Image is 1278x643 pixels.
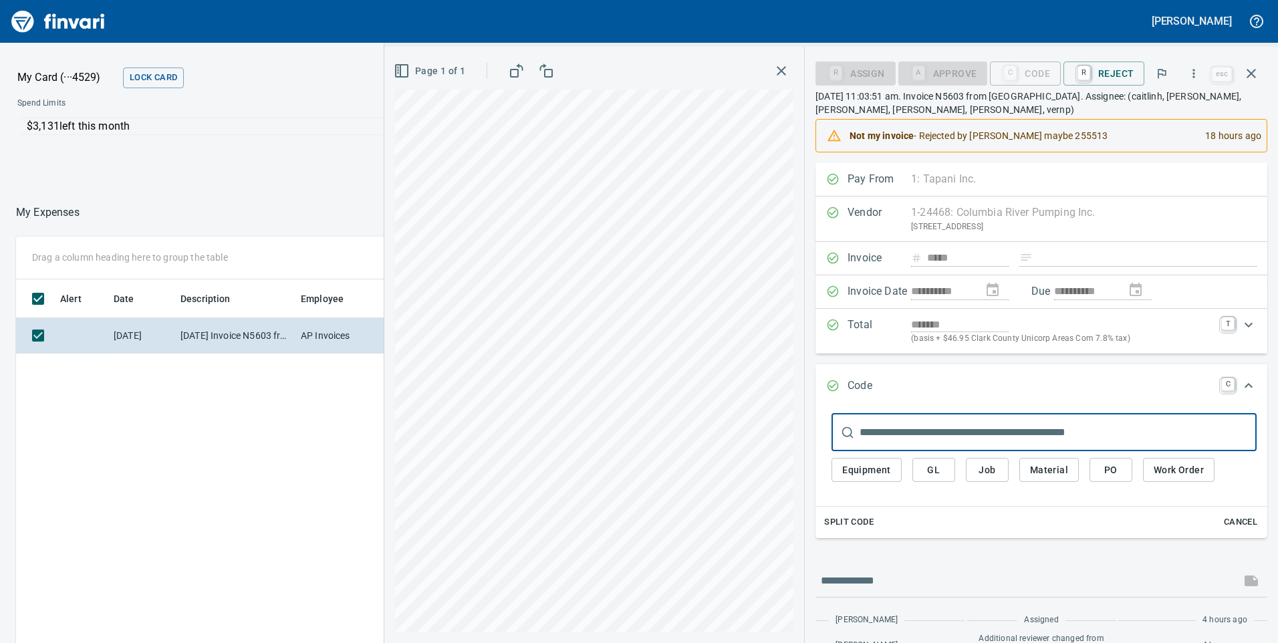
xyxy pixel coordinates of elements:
[850,124,1194,148] div: - Rejected by [PERSON_NAME] maybe 255513
[1179,59,1208,88] button: More
[1152,14,1232,28] h5: [PERSON_NAME]
[815,364,1267,408] div: Expand
[16,205,80,221] nav: breadcrumb
[911,332,1213,346] p: (basis + $46.95 Clark County Unicorp Areas Com 7.8% tax)
[1147,59,1176,88] button: Flag
[7,135,455,148] p: Online allowed
[1221,317,1235,330] a: T
[1143,458,1215,483] button: Work Order
[32,251,228,264] p: Drag a column heading here to group the table
[130,70,177,86] span: Lock Card
[815,309,1267,354] div: Expand
[1194,124,1261,148] div: 18 hours ago
[60,291,99,307] span: Alert
[815,90,1267,116] p: [DATE] 11:03:51 am. Invoice N5603 from [GEOGRAPHIC_DATA]. Assignee: (caitlinh, [PERSON_NAME], [PE...
[301,291,361,307] span: Employee
[108,318,175,354] td: [DATE]
[912,458,955,483] button: GL
[180,291,248,307] span: Description
[391,59,471,84] button: Page 1 of 1
[1090,458,1132,483] button: PO
[836,614,898,627] span: [PERSON_NAME]
[180,291,231,307] span: Description
[990,67,1061,78] div: Code
[1030,462,1068,479] span: Material
[848,317,911,346] p: Total
[1223,515,1259,530] span: Cancel
[1202,614,1247,627] span: 4 hours ago
[295,318,396,354] td: AP Invoices
[1221,378,1235,391] a: C
[898,67,988,78] div: Coding Required
[16,205,80,221] p: My Expenses
[815,408,1267,538] div: Expand
[301,291,344,307] span: Employee
[821,512,877,533] button: Split Code
[824,515,874,530] span: Split Code
[1148,11,1235,31] button: [PERSON_NAME]
[966,458,1009,483] button: Job
[114,291,134,307] span: Date
[1019,458,1079,483] button: Material
[1219,512,1262,533] button: Cancel
[396,63,465,80] span: Page 1 of 1
[848,378,911,395] p: Code
[123,68,184,88] button: Lock Card
[27,118,446,134] p: $3,131 left this month
[17,97,259,110] span: Spend Limits
[175,318,295,354] td: [DATE] Invoice N5603 from Columbia River Pumping Inc. (1-24468)
[17,70,118,86] p: My Card (···4529)
[1024,614,1058,627] span: Assigned
[8,5,108,37] img: Finvari
[1074,62,1134,85] span: Reject
[1235,565,1267,597] span: This records your message into the invoice and notifies anyone mentioned
[815,67,895,78] div: Assign
[850,130,914,141] strong: Not my invoice
[1077,66,1090,80] a: R
[842,462,891,479] span: Equipment
[1212,67,1232,82] a: esc
[923,462,944,479] span: GL
[1063,61,1144,86] button: RReject
[1100,462,1122,479] span: PO
[1208,57,1267,90] span: Close invoice
[1154,462,1204,479] span: Work Order
[832,458,902,483] button: Equipment
[60,291,82,307] span: Alert
[977,462,998,479] span: Job
[114,291,152,307] span: Date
